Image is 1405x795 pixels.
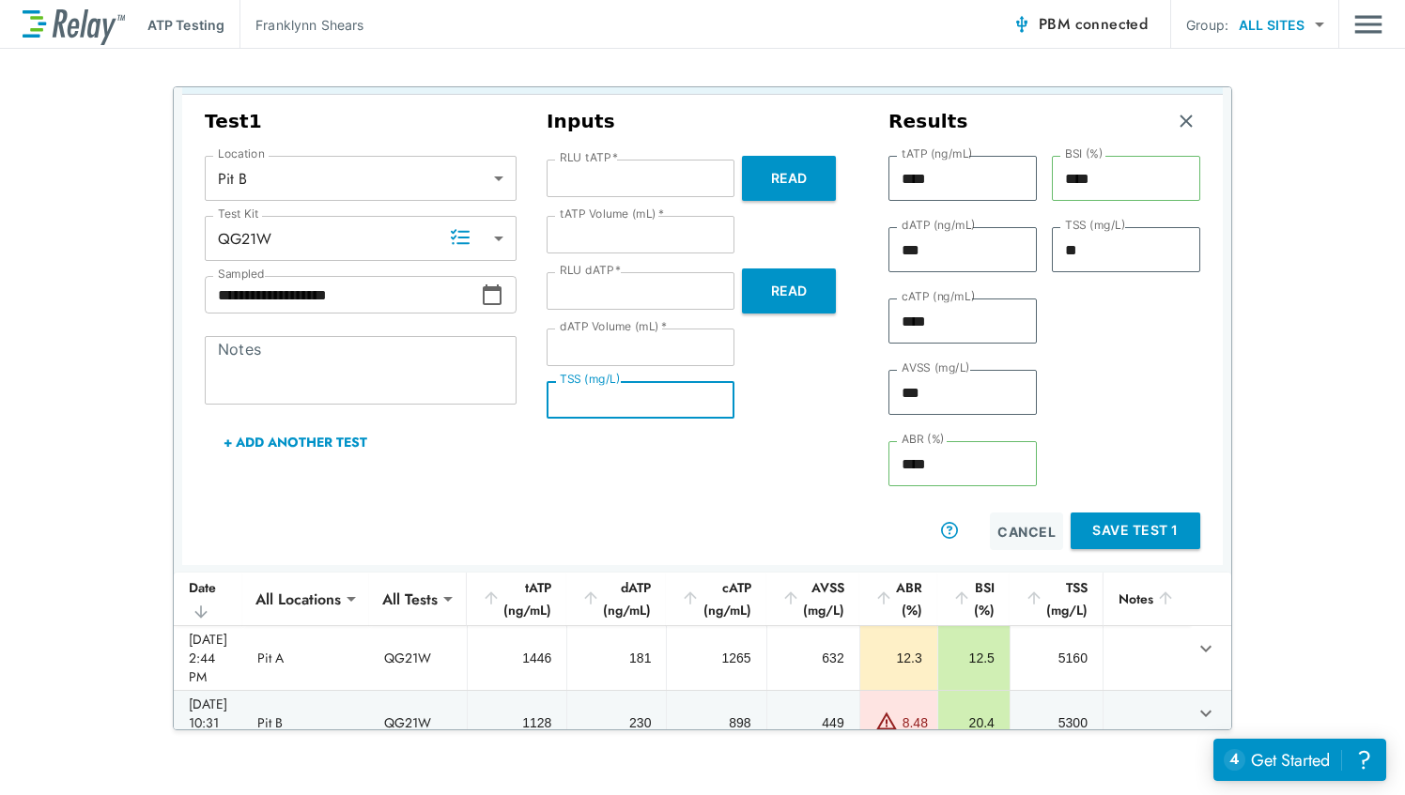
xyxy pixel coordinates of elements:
[483,713,551,732] div: 1128
[902,219,976,232] label: dATP (ng/mL)
[560,264,621,277] label: RLU dATP
[1026,649,1088,667] div: 5160
[888,110,968,133] h3: Results
[255,15,363,35] p: Franklynn Shears
[874,576,922,621] div: ABR (%)
[582,713,651,732] div: 230
[1039,11,1148,38] span: PBM
[174,573,242,626] th: Date
[1026,713,1088,732] div: 5300
[902,433,945,446] label: ABR (%)
[1190,697,1222,729] button: expand row
[23,5,125,45] img: LuminUltra Relay
[147,15,224,35] p: ATP Testing
[218,147,265,161] label: Location
[902,361,970,375] label: AVSS (mg/L)
[1186,15,1228,35] p: Group:
[174,573,1231,756] table: sticky table
[953,713,995,732] div: 20.4
[903,713,928,732] div: 8.48
[1071,512,1200,549] button: Save Test 1
[902,290,975,303] label: cATP (ng/mL)
[742,156,836,201] button: Read
[189,630,227,686] div: [DATE] 2:44 PM
[1025,576,1088,621] div: TSS (mg/L)
[1075,13,1149,35] span: connected
[681,576,750,621] div: cATP (ng/mL)
[547,110,858,133] h3: Inputs
[369,626,467,690] td: QG21W
[205,160,517,197] div: Pit B
[682,649,750,667] div: 1265
[1177,112,1196,130] img: Remove
[782,713,844,732] div: 449
[218,207,259,221] label: Test Kit
[582,649,651,667] div: 181
[1354,7,1382,42] button: Main menu
[990,512,1063,550] button: Cancel
[1005,6,1155,43] button: PBM connected
[581,576,651,621] div: dATP (ng/mL)
[205,420,386,465] button: + Add Another Test
[682,713,750,732] div: 898
[242,580,354,618] div: All Locations
[205,110,517,133] h3: Test 1
[369,691,467,755] td: QG21W
[242,626,369,690] td: Pit A
[1119,588,1175,610] div: Notes
[369,580,451,618] div: All Tests
[902,147,973,161] label: tATP (ng/mL)
[1012,15,1031,34] img: Connected Icon
[742,268,836,313] button: Read
[1190,633,1222,665] button: expand row
[1065,219,1126,232] label: TSS (mg/L)
[875,649,922,667] div: 12.3
[782,649,844,667] div: 632
[952,576,995,621] div: BSI (%)
[953,649,995,667] div: 12.5
[189,695,227,751] div: [DATE] 10:31 AM
[560,373,621,386] label: TSS (mg/L)
[560,207,664,221] label: tATP Volume (mL)
[242,691,369,755] td: Pit B
[1065,147,1104,161] label: BSI (%)
[781,576,844,621] div: AVSS (mg/L)
[1354,7,1382,42] img: Drawer Icon
[560,320,667,333] label: dATP Volume (mL)
[482,576,551,621] div: tATP (ng/mL)
[483,649,551,667] div: 1446
[560,151,618,164] label: RLU tATP
[205,276,481,313] input: Choose date, selected date is Sep 3, 2025
[218,268,265,281] label: Sampled
[875,710,898,732] img: Warning
[1213,739,1386,781] iframe: Resource center
[205,220,517,257] div: QG21W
